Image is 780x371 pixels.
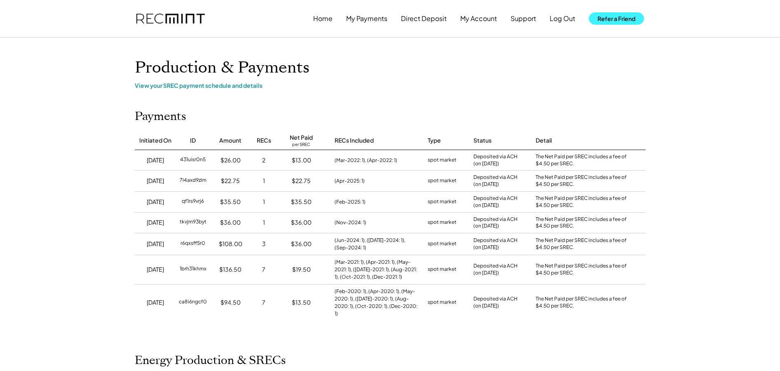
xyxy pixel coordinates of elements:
[428,136,441,145] div: Type
[589,12,644,25] button: Refer a Friend
[182,198,204,206] div: qf1rs9vrj6
[219,136,241,145] div: Amount
[536,174,630,188] div: The Net Paid per SREC includes a fee of $4.50 per SREC.
[262,156,265,164] div: 2
[262,265,265,274] div: 7
[473,216,518,230] div: Deposited via ACH (on [DATE])
[536,296,630,310] div: The Net Paid per SREC includes a fee of $4.50 per SREC.
[263,218,265,227] div: 1
[335,136,374,145] div: RECs Included
[135,82,646,89] div: View your SREC payment schedule and details
[536,237,630,251] div: The Net Paid per SREC includes a fee of $4.50 per SREC.
[219,240,242,248] div: $108.00
[292,177,311,185] div: $22.75
[346,10,387,27] button: My Payments
[536,216,630,230] div: The Net Paid per SREC includes a fee of $4.50 per SREC.
[180,218,206,227] div: tkvjm93byt
[473,296,518,310] div: Deposited via ACH (on [DATE])
[428,265,457,274] div: spot market
[536,153,630,167] div: The Net Paid per SREC includes a fee of $4.50 per SREC.
[221,177,240,185] div: $22.75
[147,156,164,164] div: [DATE]
[147,198,164,206] div: [DATE]
[550,10,575,27] button: Log Out
[335,219,366,226] div: (Nov-2024: 1)
[135,58,646,77] h1: Production & Payments
[263,198,265,206] div: 1
[180,240,205,248] div: r6qxsff5r0
[292,298,311,307] div: $13.50
[290,134,313,142] div: Net Paid
[147,240,164,248] div: [DATE]
[473,195,518,209] div: Deposited via ACH (on [DATE])
[147,218,164,227] div: [DATE]
[473,153,518,167] div: Deposited via ACH (on [DATE])
[473,174,518,188] div: Deposited via ACH (on [DATE])
[292,142,310,148] div: per SREC
[220,218,241,227] div: $36.00
[135,354,286,368] h2: Energy Production & SRECs
[313,10,333,27] button: Home
[190,136,196,145] div: ID
[262,298,265,307] div: 7
[262,240,266,248] div: 3
[220,298,241,307] div: $94.50
[473,237,518,251] div: Deposited via ACH (on [DATE])
[428,177,457,185] div: spot market
[401,10,447,27] button: Direct Deposit
[335,177,365,185] div: (Apr-2025: 1)
[292,265,311,274] div: $19.50
[147,177,164,185] div: [DATE]
[428,218,457,227] div: spot market
[257,136,271,145] div: RECs
[428,240,457,248] div: spot market
[180,177,206,185] div: 7l4axd9zlm
[428,198,457,206] div: spot market
[179,298,207,307] div: ca8i6ngcf0
[220,156,241,164] div: $26.00
[147,298,164,307] div: [DATE]
[292,156,311,164] div: $13.00
[428,156,457,164] div: spot market
[263,177,265,185] div: 1
[335,288,419,317] div: (Feb-2020: 1), (Apr-2020: 1), (May-2020: 1), ([DATE]-2020: 1), (Aug-2020: 1), (Oct-2020: 1), (Dec...
[291,240,312,248] div: $36.00
[473,136,492,145] div: Status
[220,198,241,206] div: $35.50
[219,265,241,274] div: $136.50
[291,218,312,227] div: $36.00
[135,110,186,124] h2: Payments
[136,14,205,24] img: recmint-logotype%403x.png
[536,136,552,145] div: Detail
[536,263,630,277] div: The Net Paid per SREC includes a fee of $4.50 per SREC.
[180,156,206,164] div: 431uisr0n5
[473,263,518,277] div: Deposited via ACH (on [DATE])
[291,198,312,206] div: $35.50
[139,136,171,145] div: Initiated On
[335,237,419,251] div: (Jun-2024: 1), ([DATE]-2024: 1), (Sep-2024: 1)
[428,298,457,307] div: spot market
[335,258,419,281] div: (Mar-2021: 1), (Apr-2021: 1), (May-2021: 1), ([DATE]-2021: 1), (Aug-2021: 1), (Oct-2021: 1), (Dec...
[460,10,497,27] button: My Account
[335,157,397,164] div: (Mar-2022: 1), (Apr-2022: 1)
[335,198,365,206] div: (Feb-2025: 1)
[147,265,164,274] div: [DATE]
[536,195,630,209] div: The Net Paid per SREC includes a fee of $4.50 per SREC.
[180,265,206,274] div: 1brh31khmx
[511,10,536,27] button: Support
